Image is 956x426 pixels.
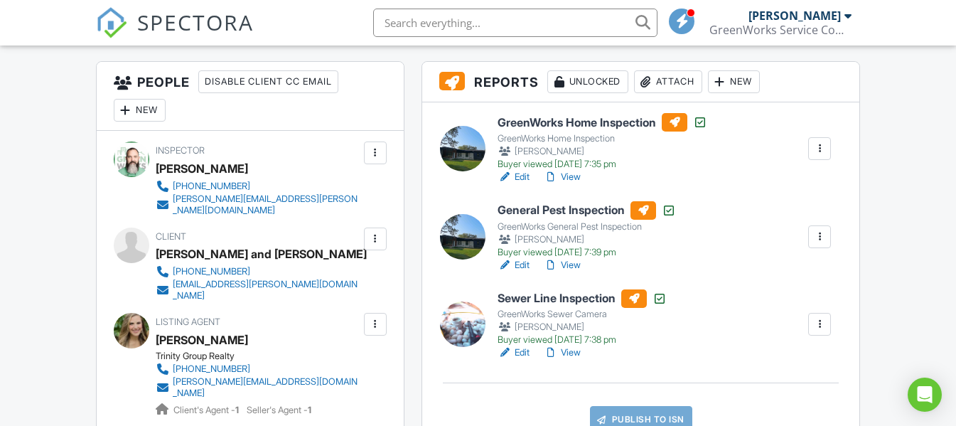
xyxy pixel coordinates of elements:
div: Buyer viewed [DATE] 7:38 pm [498,334,667,346]
h3: People [97,62,404,131]
div: Trinity Group Realty [156,351,372,362]
div: GreenWorks Home Inspection [498,133,707,144]
div: [PERSON_NAME] [498,320,667,334]
a: Sewer Line Inspection GreenWorks Sewer Camera [PERSON_NAME] Buyer viewed [DATE] 7:38 pm [498,289,667,346]
a: View [544,346,581,360]
a: SPECTORA [96,19,254,49]
strong: 1 [235,405,239,415]
div: [PHONE_NUMBER] [173,181,250,192]
div: [PERSON_NAME] [498,233,676,247]
a: View [544,170,581,184]
div: [PERSON_NAME] [156,158,248,179]
div: GreenWorks General Pest Inspection [498,221,676,233]
span: Listing Agent [156,316,220,327]
div: [PERSON_NAME] [498,144,707,159]
div: GreenWorks Sewer Camera [498,309,667,320]
a: [PERSON_NAME][EMAIL_ADDRESS][PERSON_NAME][DOMAIN_NAME] [156,193,360,216]
span: SPECTORA [137,7,254,37]
div: New [114,99,166,122]
h6: General Pest Inspection [498,201,676,220]
img: The Best Home Inspection Software - Spectora [96,7,127,38]
h6: Sewer Line Inspection [498,289,667,308]
div: Attach [634,70,702,93]
div: [EMAIL_ADDRESS][PERSON_NAME][DOMAIN_NAME] [173,279,360,302]
div: [PERSON_NAME] [748,9,841,23]
a: Edit [498,170,530,184]
a: [EMAIL_ADDRESS][PERSON_NAME][DOMAIN_NAME] [156,279,360,302]
strong: 1 [308,405,311,415]
a: GreenWorks Home Inspection GreenWorks Home Inspection [PERSON_NAME] Buyer viewed [DATE] 7:35 pm [498,113,707,170]
h3: Reports [422,62,860,102]
div: Unlocked [547,70,628,93]
div: [PERSON_NAME] [156,329,248,351]
div: Buyer viewed [DATE] 7:39 pm [498,247,676,258]
a: [PHONE_NUMBER] [156,265,360,279]
span: Client [156,231,186,242]
a: [PHONE_NUMBER] [156,179,360,193]
div: GreenWorks Service Company [709,23,852,37]
a: General Pest Inspection GreenWorks General Pest Inspection [PERSON_NAME] Buyer viewed [DATE] 7:39 pm [498,201,676,258]
div: [PHONE_NUMBER] [173,363,250,375]
a: Edit [498,346,530,360]
div: Buyer viewed [DATE] 7:35 pm [498,159,707,170]
h6: GreenWorks Home Inspection [498,113,707,132]
a: Edit [498,258,530,272]
a: View [544,258,581,272]
a: [PHONE_NUMBER] [156,362,360,376]
span: Client's Agent - [173,405,241,415]
div: [PERSON_NAME] and [PERSON_NAME] [156,243,367,265]
div: Open Intercom Messenger [908,378,942,412]
div: Disable Client CC Email [198,70,338,93]
input: Search everything... [373,9,657,37]
span: Seller's Agent - [247,405,311,415]
a: [PERSON_NAME][EMAIL_ADDRESS][DOMAIN_NAME] [156,376,360,399]
div: [PERSON_NAME][EMAIL_ADDRESS][PERSON_NAME][DOMAIN_NAME] [173,193,360,216]
div: [PHONE_NUMBER] [173,266,250,277]
div: [PERSON_NAME][EMAIL_ADDRESS][DOMAIN_NAME] [173,376,360,399]
span: Inspector [156,145,205,156]
div: New [708,70,760,93]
